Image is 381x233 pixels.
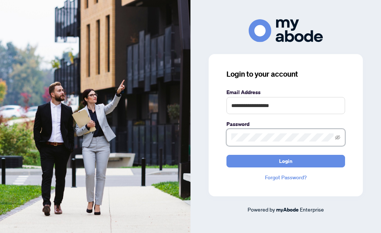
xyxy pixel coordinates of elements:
[335,135,340,140] span: eye-invisible
[279,155,292,167] span: Login
[248,206,275,213] span: Powered by
[226,155,345,167] button: Login
[226,173,345,182] a: Forgot Password?
[300,206,324,213] span: Enterprise
[276,206,299,214] a: myAbode
[226,69,345,79] h3: Login to your account
[249,19,323,42] img: ma-logo
[226,120,345,128] label: Password
[226,88,345,96] label: Email Address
